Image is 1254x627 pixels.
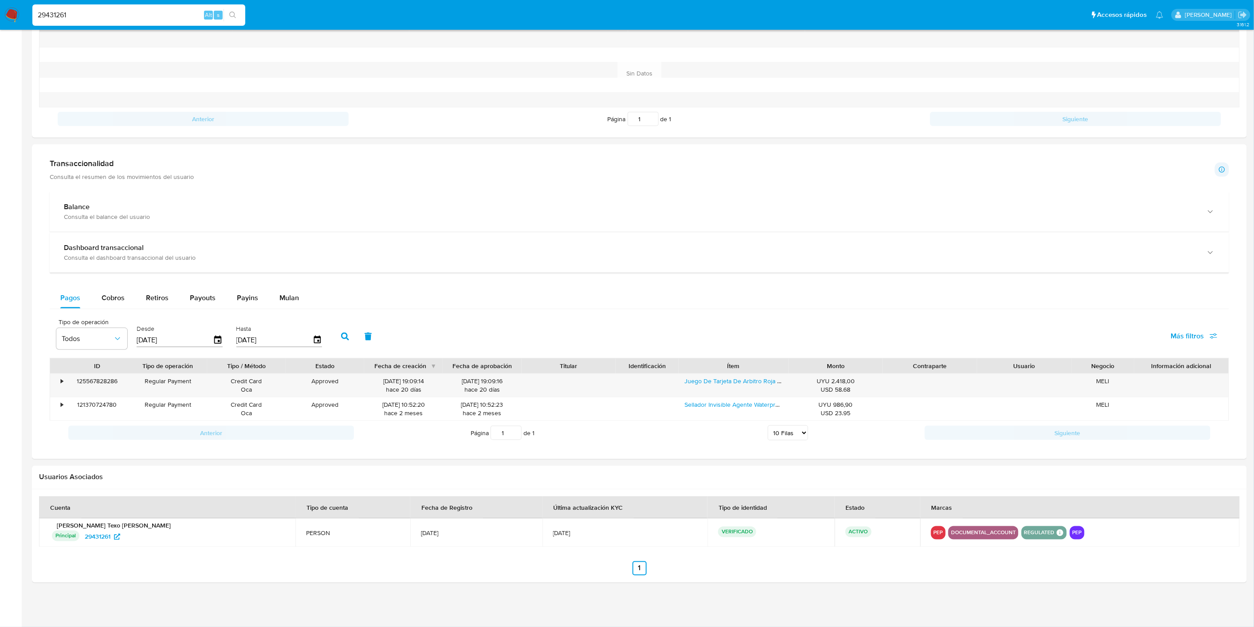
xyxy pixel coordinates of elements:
span: Accesos rápidos [1097,10,1147,20]
span: 1 [669,115,672,123]
input: Buscar usuario o caso... [32,9,245,21]
span: 3.161.2 [1237,21,1250,28]
button: search-icon [224,9,242,21]
span: s [217,11,220,19]
h2: Usuarios Asociados [39,473,1240,482]
button: Anterior [58,112,349,126]
p: gregorio.negri@mercadolibre.com [1185,11,1235,19]
span: Página de [608,112,672,126]
a: Notificaciones [1156,11,1164,19]
span: Alt [205,11,212,19]
a: Salir [1238,10,1247,20]
button: Siguiente [930,112,1221,126]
